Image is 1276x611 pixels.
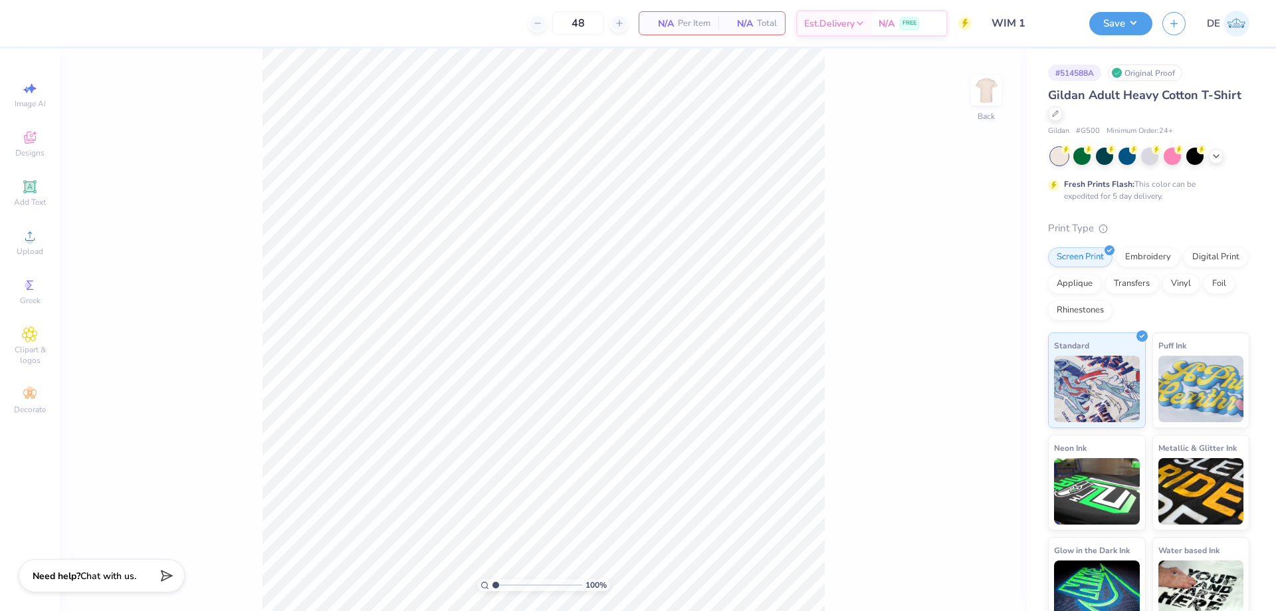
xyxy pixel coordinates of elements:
span: Decorate [14,404,46,415]
input: – – [552,11,604,35]
span: # G500 [1076,126,1100,137]
div: Embroidery [1116,247,1180,267]
span: FREE [903,19,916,28]
span: Greek [20,295,41,306]
strong: Need help? [33,570,80,582]
img: Djian Evardoni [1223,11,1249,37]
span: Metallic & Glitter Ink [1158,441,1237,455]
div: Applique [1048,274,1101,294]
div: Digital Print [1184,247,1248,267]
span: Chat with us. [80,570,136,582]
span: Est. Delivery [804,17,855,31]
span: Puff Ink [1158,338,1186,352]
a: DE [1207,11,1249,37]
span: Image AI [15,98,46,109]
span: Clipart & logos [7,344,53,366]
span: Glow in the Dark Ink [1054,543,1130,557]
div: Back [978,110,995,122]
div: Print Type [1048,221,1249,236]
div: Transfers [1105,274,1158,294]
span: Per Item [678,17,710,31]
strong: Fresh Prints Flash: [1064,179,1134,189]
img: Puff Ink [1158,356,1244,422]
span: Standard [1054,338,1089,352]
input: Untitled Design [982,10,1079,37]
span: Minimum Order: 24 + [1107,126,1173,137]
img: Back [973,77,1000,104]
img: Neon Ink [1054,458,1140,525]
span: N/A [879,17,895,31]
div: Foil [1204,274,1235,294]
span: 100 % [585,579,607,591]
span: Add Text [14,197,46,207]
button: Save [1089,12,1152,35]
span: Upload [17,246,43,257]
div: Rhinestones [1048,301,1113,320]
img: Metallic & Glitter Ink [1158,458,1244,525]
div: Screen Print [1048,247,1113,267]
span: Total [757,17,777,31]
div: Vinyl [1162,274,1200,294]
span: Water based Ink [1158,543,1220,557]
span: Designs [15,148,45,158]
img: Standard [1054,356,1140,422]
span: Gildan [1048,126,1069,137]
div: Original Proof [1108,64,1182,81]
span: DE [1207,16,1220,31]
span: Gildan Adult Heavy Cotton T-Shirt [1048,87,1241,103]
span: N/A [726,17,753,31]
div: # 514588A [1048,64,1101,81]
span: Neon Ink [1054,441,1087,455]
span: N/A [647,17,674,31]
div: This color can be expedited for 5 day delivery. [1064,178,1227,202]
